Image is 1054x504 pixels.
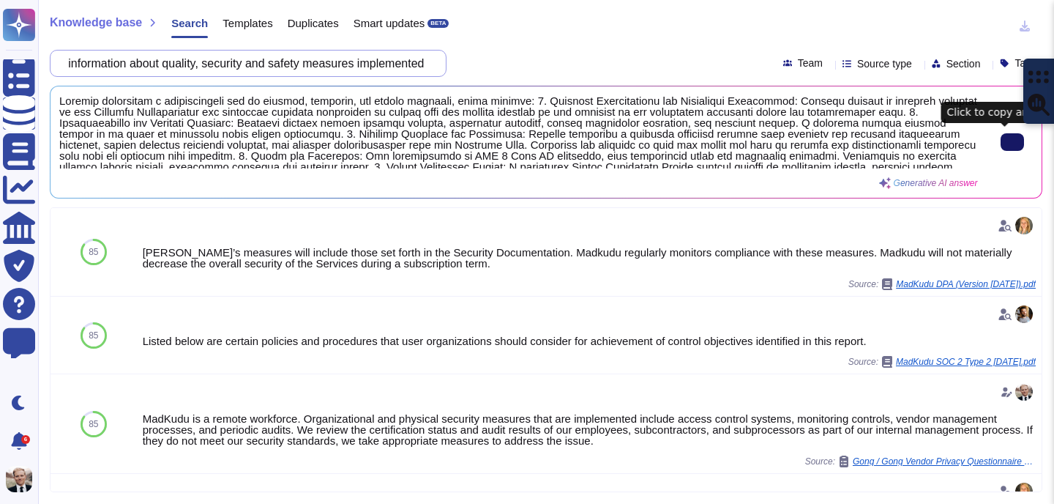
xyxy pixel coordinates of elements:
[1015,217,1033,234] img: user
[896,357,1036,366] span: MadKudu SOC 2 Type 2 [DATE].pdf
[1014,58,1036,68] span: Tags
[59,95,978,168] span: Loremip dolorsitam c adipiscingeli sed do eiusmod, temporin, utl etdolo magnaali, enima minimve: ...
[143,247,1036,269] div: [PERSON_NAME]’s measures will include those set forth in the Security Documentation. Madkudu regu...
[50,17,142,29] span: Knowledge base
[857,59,912,69] span: Source type
[853,457,1036,466] span: Gong / Gong Vendor Privacy Questionnaire TEMPLATE
[805,456,1036,467] span: Source:
[848,356,1036,368] span: Source:
[223,18,272,29] span: Templates
[354,18,425,29] span: Smart updates
[1015,305,1033,323] img: user
[143,336,1036,346] div: Listed below are certain policies and procedures that user organizations should consider for achi...
[6,466,32,492] img: user
[798,58,823,68] span: Team
[894,179,978,188] span: Generative AI answer
[89,248,98,256] span: 85
[848,278,1036,290] span: Source:
[21,435,30,444] div: 6
[143,413,1036,446] div: MadKudu is a remote workforce. Organizational and physical security measures that are implemented...
[3,463,42,495] button: user
[896,280,1036,289] span: MadKudu DPA (Version [DATE]).pdf
[58,51,431,76] input: Search a question or template...
[1015,383,1033,401] img: user
[946,59,981,69] span: Section
[427,19,449,28] div: BETA
[1015,483,1033,500] img: user
[288,18,339,29] span: Duplicates
[89,420,98,429] span: 85
[171,18,208,29] span: Search
[89,331,98,340] span: 85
